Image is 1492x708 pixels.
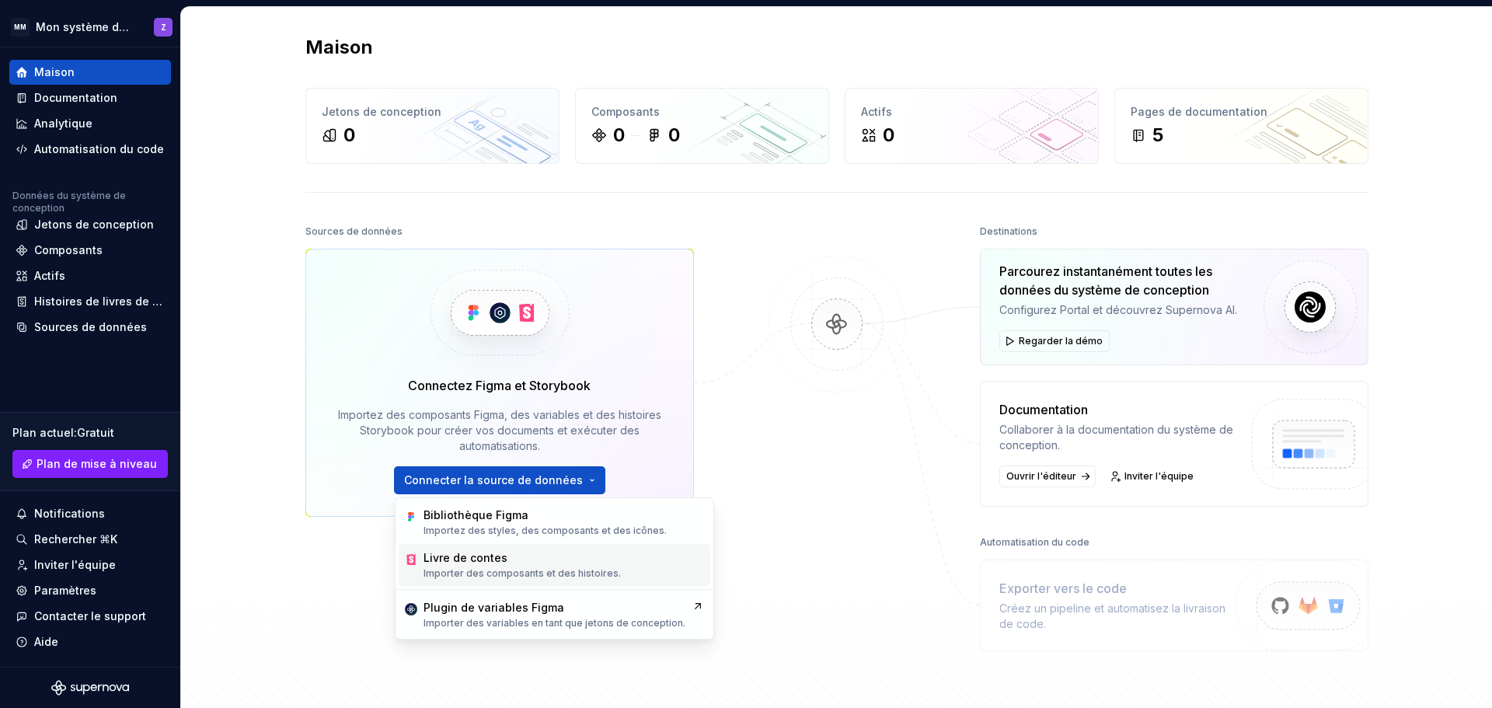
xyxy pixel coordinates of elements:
a: Analytique [9,111,171,136]
a: Sources de données [9,315,171,340]
font: Inviter l'équipe [34,558,116,571]
a: Composants00 [575,88,829,164]
font: Automatisation du code [980,536,1089,548]
font: Plan actuel [12,426,74,439]
font: Composants [591,105,660,118]
font: 5 [1152,124,1163,146]
button: MMMon système de conceptionZ [3,10,177,44]
font: Maison [34,65,75,78]
font: Mon système de conception [36,20,190,33]
a: Paramètres [9,578,171,603]
font: Actifs [861,105,892,118]
font: Importer des variables en tant que jetons de conception. [424,617,685,629]
a: Jetons de conception0 [305,88,559,164]
button: Rechercher ⌘K [9,527,171,552]
font: Livre de contes [424,551,507,564]
button: Notifications [9,501,171,526]
button: Regarder la démo [999,330,1110,352]
font: Contacter le support [34,609,146,623]
font: Jetons de conception [34,218,154,231]
a: Maison [9,60,171,85]
font: Importez des composants Figma, des variables et des histoires Storybook pour créer vos documents ... [338,408,661,452]
font: Importer des composants et des histoires. [424,567,621,579]
font: Exporter vers le code [999,581,1127,596]
a: Inviter l'équipe [9,553,171,577]
font: Parcourez instantanément toutes les données du système de conception [999,263,1212,298]
font: Configurez Portal et découvrez Supernova AI. [999,303,1237,316]
font: Notifications [34,507,105,520]
font: Destinations [980,225,1037,237]
font: Connectez Figma et Storybook [408,378,591,393]
font: Créez un pipeline et automatisez la livraison de code. [999,602,1225,630]
font: Actifs [34,269,65,282]
font: Collaborer à la documentation du système de conception. [999,423,1233,452]
a: Inviter l'équipe [1105,466,1201,487]
svg: Logo Supernova [51,680,129,696]
font: Aide [34,635,58,648]
font: 0 [668,124,680,146]
a: Jetons de conception [9,212,171,237]
font: Documentation [34,91,117,104]
font: Automatisation du code [34,142,164,155]
button: Contacter le support [9,604,171,629]
font: Documentation [999,402,1088,417]
font: Analytique [34,117,92,130]
font: Gratuit [77,426,114,439]
font: Jetons de conception [322,105,441,118]
a: Automatisation du code [9,137,171,162]
font: Regarder la démo [1019,335,1103,347]
font: Z [161,23,166,32]
button: Aide [9,630,171,654]
font: Sources de données [34,320,147,333]
a: Documentation [9,85,171,110]
font: Pages de documentation [1131,105,1267,118]
font: Plan de mise à niveau [37,457,157,470]
font: Connecter la source de données [404,473,583,487]
font: Sources de données [305,225,403,237]
button: Plan de mise à niveau [12,450,168,478]
button: Connecter la source de données [394,466,605,494]
font: Inviter l'équipe [1124,470,1194,482]
font: Rechercher ⌘K [34,532,117,546]
font: : [74,426,77,439]
font: Histoires de livres de contes [34,295,190,308]
font: Importez des styles, des composants et des icônes. [424,525,667,536]
font: Ouvrir l'éditeur [1006,470,1076,482]
a: Composants [9,238,171,263]
font: Maison [305,36,373,58]
font: 0 [343,124,355,146]
font: Paramètres [34,584,96,597]
font: 0 [613,124,625,146]
a: Ouvrir l'éditeur [999,466,1096,487]
font: Composants [34,243,103,256]
a: Actifs [9,263,171,288]
a: Pages de documentation5 [1114,88,1368,164]
a: Histoires de livres de contes [9,289,171,314]
font: MM [14,23,26,31]
a: Actifs0 [845,88,1099,164]
font: 0 [883,124,894,146]
font: Plugin de variables Figma [424,601,564,614]
font: Données du système de conception [12,190,126,214]
font: Bibliothèque Figma [424,508,528,521]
